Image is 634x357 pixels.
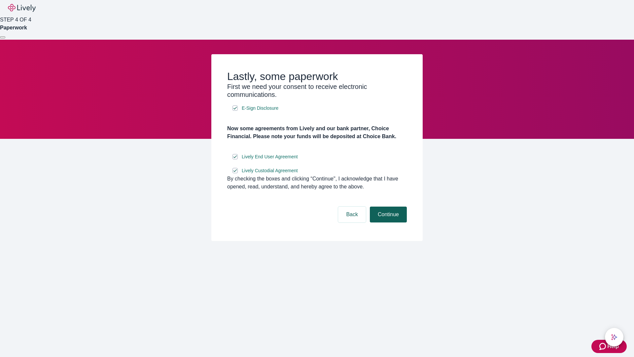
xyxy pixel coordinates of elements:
[8,4,36,12] img: Lively
[599,342,607,350] svg: Zendesk support icon
[242,153,298,160] span: Lively End User Agreement
[607,342,619,350] span: Help
[227,83,407,99] h3: First we need your consent to receive electronic communications.
[605,328,623,346] button: chat
[227,175,407,191] div: By checking the boxes and clicking “Continue", I acknowledge that I have opened, read, understand...
[591,340,627,353] button: Zendesk support iconHelp
[240,153,299,161] a: e-sign disclosure document
[227,70,407,83] h2: Lastly, some paperwork
[242,167,298,174] span: Lively Custodial Agreement
[242,105,278,112] span: E-Sign Disclosure
[370,207,407,222] button: Continue
[240,167,299,175] a: e-sign disclosure document
[338,207,366,222] button: Back
[240,104,280,112] a: e-sign disclosure document
[611,334,617,340] svg: Lively AI Assistant
[227,125,407,140] h4: Now some agreements from Lively and our bank partner, Choice Financial. Please note your funds wi...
